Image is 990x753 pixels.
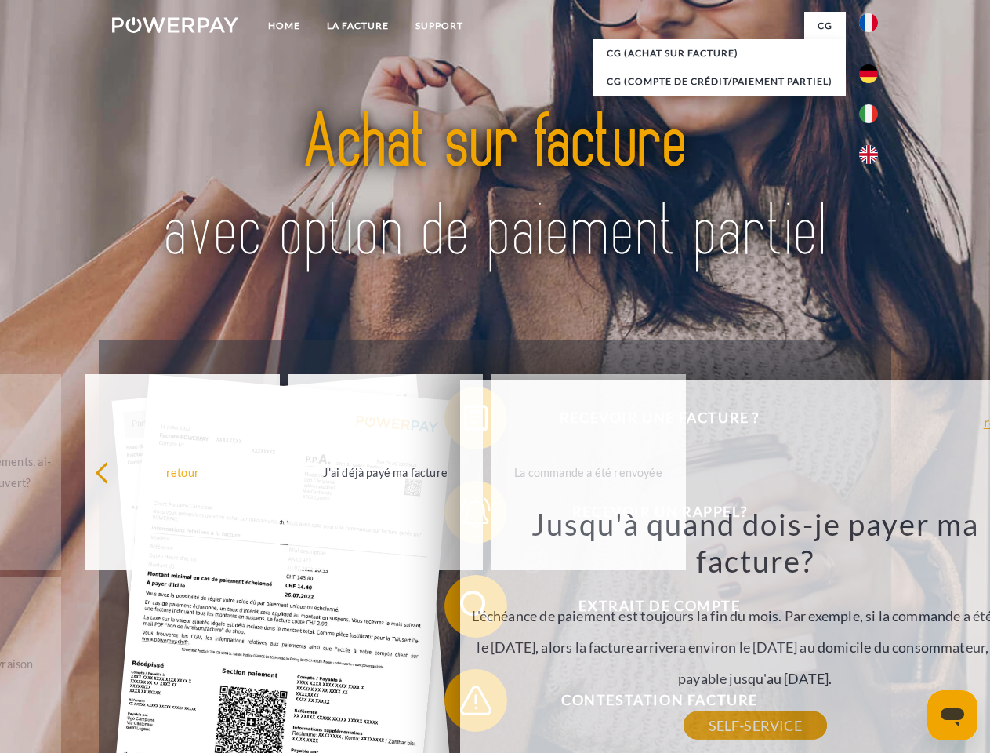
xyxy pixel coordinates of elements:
[859,104,878,123] img: it
[684,711,827,740] a: SELF-SERVICE
[150,75,840,300] img: title-powerpay_fr.svg
[859,64,878,83] img: de
[95,461,271,482] div: retour
[402,12,477,40] a: Support
[804,12,846,40] a: CG
[112,17,238,33] img: logo-powerpay-white.svg
[255,12,314,40] a: Home
[859,13,878,32] img: fr
[297,461,473,482] div: J'ai déjà payé ma facture
[593,39,846,67] a: CG (achat sur facture)
[927,690,977,740] iframe: Bouton de lancement de la fenêtre de messagerie
[859,145,878,164] img: en
[314,12,402,40] a: LA FACTURE
[593,67,846,96] a: CG (Compte de crédit/paiement partiel)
